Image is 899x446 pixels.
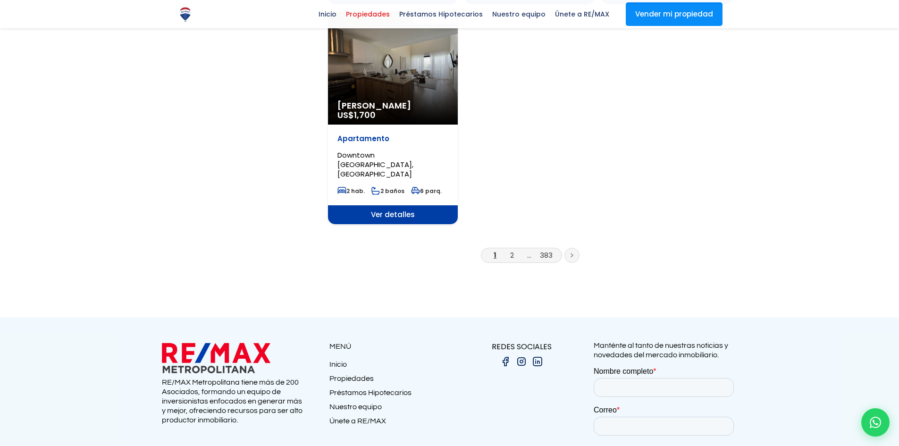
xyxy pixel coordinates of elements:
[162,378,306,425] p: RE/MAX Metropolitana tiene más de 200 Asociados, formando un equipo de inversionistas enfocados e...
[162,341,270,375] img: remax metropolitana logo
[329,341,450,353] p: MENÚ
[532,356,543,367] img: linkedin.png
[177,6,193,23] img: Logo de REMAX
[594,341,738,360] p: Manténte al tanto de nuestras noticias y novedades del mercado inmobiliario.
[329,402,450,416] a: Nuestro equipo
[494,250,496,260] a: 1
[341,7,395,21] span: Propiedades
[328,205,458,224] span: Ver detalles
[314,7,341,21] span: Inicio
[527,250,531,260] a: ...
[395,7,487,21] span: Préstamos Hipotecarios
[329,360,450,374] a: Inicio
[329,388,450,402] a: Préstamos Hipotecarios
[510,250,514,260] a: 2
[354,109,376,121] span: 1,700
[337,109,376,121] span: US$
[550,7,614,21] span: Únete a RE/MAX
[337,150,413,179] span: Downtown [GEOGRAPHIC_DATA], [GEOGRAPHIC_DATA]
[329,374,450,388] a: Propiedades
[329,416,450,430] a: Únete a RE/MAX
[540,250,553,260] a: 383
[500,356,511,367] img: facebook.png
[328,11,458,224] a: Exclusiva [PERSON_NAME] US$1,700 Apartamento Downtown [GEOGRAPHIC_DATA], [GEOGRAPHIC_DATA] 2 hab....
[516,356,527,367] img: instagram.png
[450,341,594,353] p: REDES SOCIALES
[337,187,365,195] span: 2 hab.
[371,187,404,195] span: 2 baños
[487,7,550,21] span: Nuestro equipo
[337,101,448,110] span: [PERSON_NAME]
[626,2,723,26] a: Vender mi propiedad
[337,134,448,143] p: Apartamento
[411,187,442,195] span: 6 parq.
